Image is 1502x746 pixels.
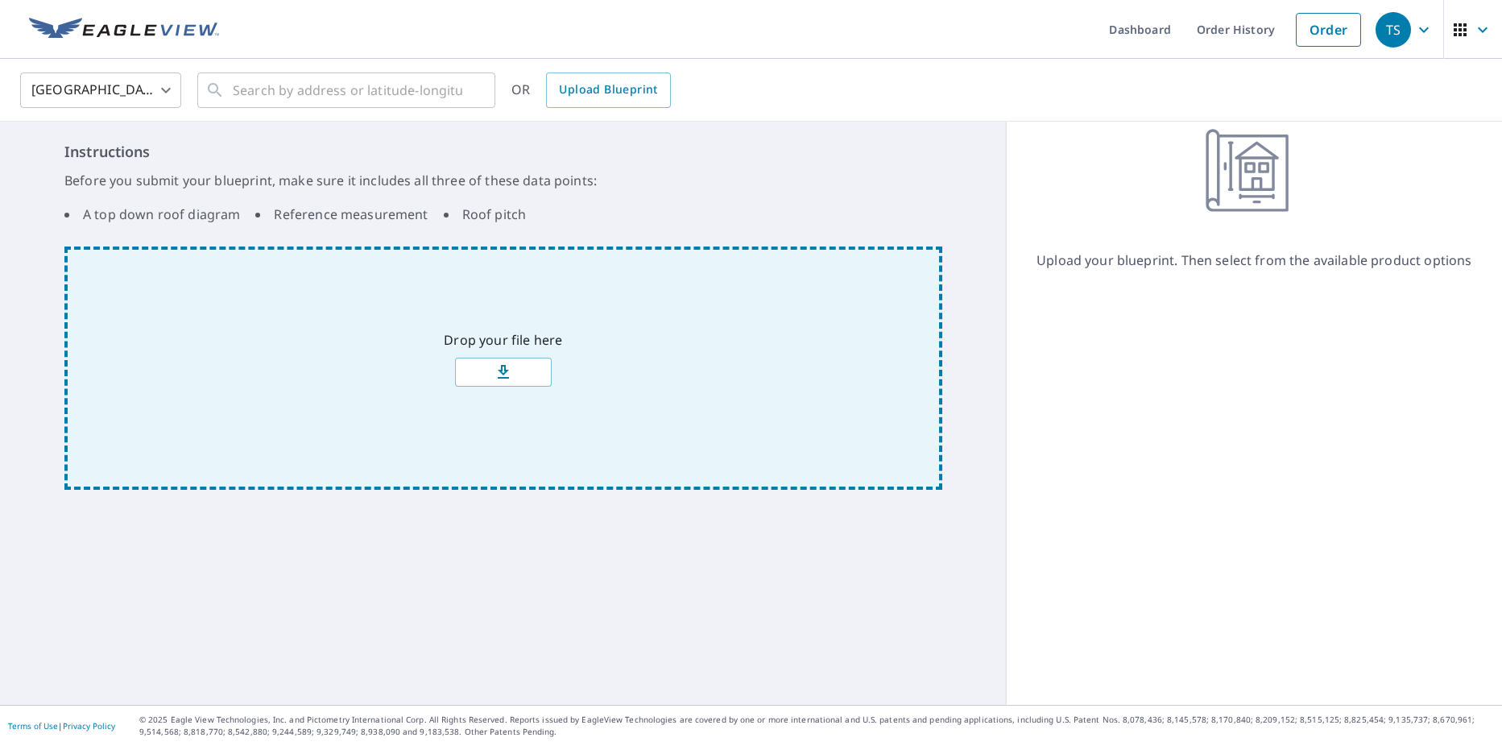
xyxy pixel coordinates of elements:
[1376,12,1411,48] div: TS
[8,720,58,731] a: Terms of Use
[511,73,671,108] div: OR
[29,18,219,42] img: EV Logo
[255,205,428,224] li: Reference measurement
[8,721,115,731] p: |
[546,73,670,108] a: Upload Blueprint
[1037,251,1471,270] p: Upload your blueprint. Then select from the available product options
[139,714,1494,738] p: © 2025 Eagle View Technologies, Inc. and Pictometry International Corp. All Rights Reserved. Repo...
[444,205,527,224] li: Roof pitch
[20,68,181,113] div: [GEOGRAPHIC_DATA]
[64,171,942,190] p: Before you submit your blueprint, make sure it includes all three of these data points:
[1296,13,1361,47] a: Order
[64,141,942,163] h6: Instructions
[63,720,115,731] a: Privacy Policy
[233,68,462,113] input: Search by address or latitude-longitude
[64,205,240,224] li: A top down roof diagram
[559,80,657,100] span: Upload Blueprint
